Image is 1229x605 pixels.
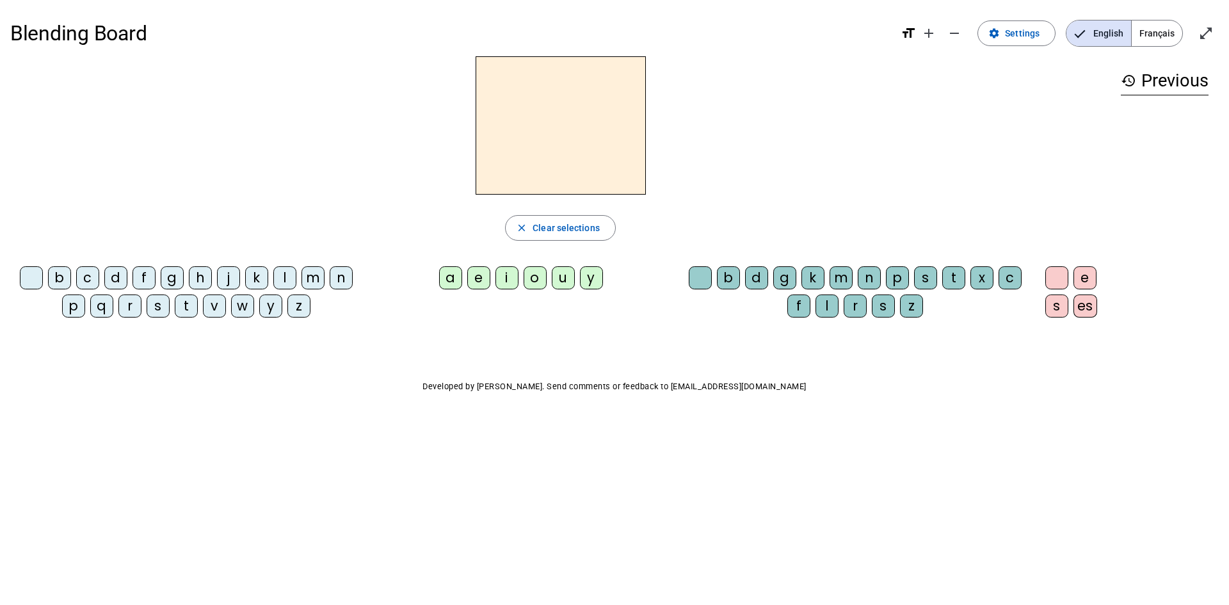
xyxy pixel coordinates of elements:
[552,266,575,289] div: u
[104,266,127,289] div: d
[914,266,937,289] div: s
[273,266,296,289] div: l
[580,266,603,289] div: y
[533,220,600,236] span: Clear selections
[801,266,824,289] div: k
[886,266,909,289] div: p
[1121,67,1209,95] h3: Previous
[872,294,895,318] div: s
[495,266,518,289] div: i
[90,294,113,318] div: q
[287,294,310,318] div: z
[189,266,212,289] div: h
[942,266,965,289] div: t
[1005,26,1040,41] span: Settings
[467,266,490,289] div: e
[745,266,768,289] div: d
[516,222,527,234] mat-icon: close
[133,266,156,289] div: f
[217,266,240,289] div: j
[901,26,916,41] mat-icon: format_size
[921,26,936,41] mat-icon: add
[10,379,1219,394] p: Developed by [PERSON_NAME]. Send comments or feedback to [EMAIL_ADDRESS][DOMAIN_NAME]
[259,294,282,318] div: y
[916,20,942,46] button: Increase font size
[815,294,839,318] div: l
[977,20,1056,46] button: Settings
[900,294,923,318] div: z
[970,266,993,289] div: x
[858,266,881,289] div: n
[1066,20,1131,46] span: English
[10,13,890,54] h1: Blending Board
[330,266,353,289] div: n
[118,294,141,318] div: r
[942,20,967,46] button: Decrease font size
[147,294,170,318] div: s
[830,266,853,289] div: m
[988,28,1000,39] mat-icon: settings
[245,266,268,289] div: k
[787,294,810,318] div: f
[1193,20,1219,46] button: Enter full screen
[947,26,962,41] mat-icon: remove
[175,294,198,318] div: t
[48,266,71,289] div: b
[844,294,867,318] div: r
[231,294,254,318] div: w
[301,266,325,289] div: m
[1132,20,1182,46] span: Français
[1121,73,1136,88] mat-icon: history
[524,266,547,289] div: o
[161,266,184,289] div: g
[203,294,226,318] div: v
[62,294,85,318] div: p
[76,266,99,289] div: c
[1045,294,1068,318] div: s
[717,266,740,289] div: b
[505,215,616,241] button: Clear selections
[1066,20,1183,47] mat-button-toggle-group: Language selection
[999,266,1022,289] div: c
[1073,294,1097,318] div: es
[1198,26,1214,41] mat-icon: open_in_full
[1073,266,1096,289] div: e
[773,266,796,289] div: g
[439,266,462,289] div: a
